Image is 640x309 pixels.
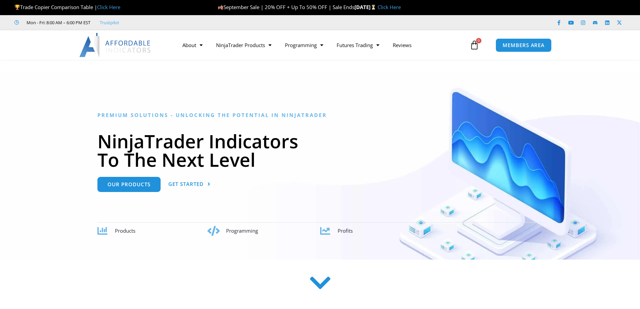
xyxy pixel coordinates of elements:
a: Get Started [168,177,211,192]
span: Products [115,227,135,234]
span: Mon - Fri: 8:00 AM – 6:00 PM EST [25,18,90,27]
img: ⏳ [371,5,376,10]
img: 🏆 [15,5,20,10]
strong: [DATE] [354,4,378,10]
span: Trade Copier Comparison Table | [14,4,120,10]
a: 0 [460,35,489,55]
span: Profits [338,227,353,234]
a: Our Products [97,177,161,192]
img: 🍂 [218,5,223,10]
nav: Menu [176,37,468,53]
h6: Premium Solutions - Unlocking the Potential in NinjaTrader [97,112,543,118]
span: Our Products [108,182,151,187]
a: Reviews [386,37,418,53]
a: Click Here [378,4,401,10]
span: MEMBERS AREA [503,43,545,48]
a: NinjaTrader Products [209,37,278,53]
h1: NinjaTrader Indicators To The Next Level [97,132,543,169]
a: MEMBERS AREA [496,38,552,52]
a: About [176,37,209,53]
a: Programming [278,37,330,53]
a: Futures Trading [330,37,386,53]
span: Get Started [168,182,204,187]
a: Trustpilot [100,18,119,27]
a: Click Here [97,4,120,10]
span: 0 [476,38,481,43]
span: Programming [226,227,258,234]
img: LogoAI | Affordable Indicators – NinjaTrader [79,33,152,57]
span: September Sale | 20% OFF + Up To 50% OFF | Sale Ends [218,4,354,10]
